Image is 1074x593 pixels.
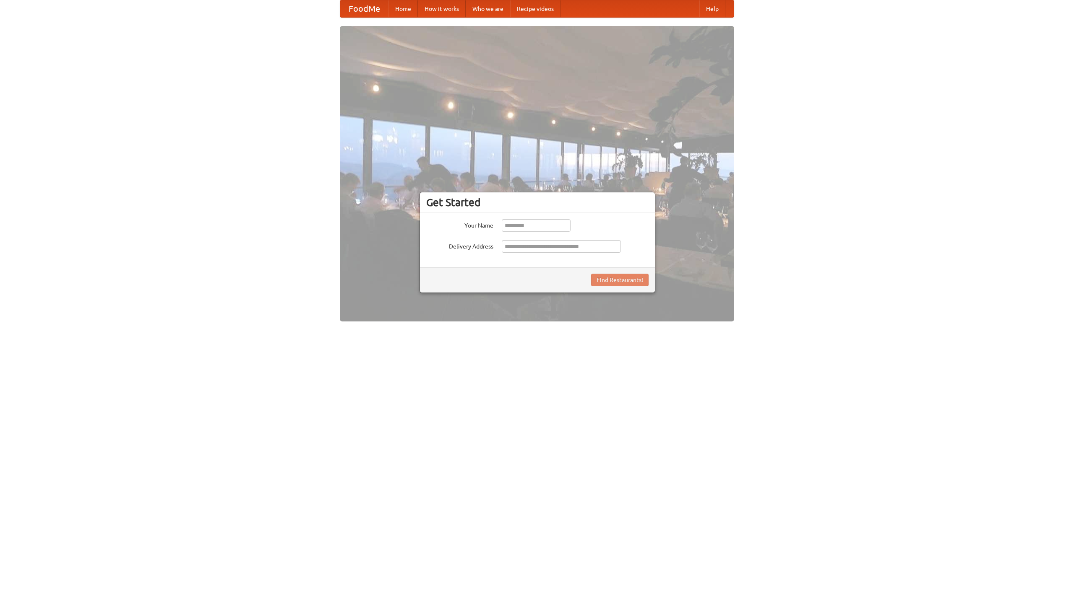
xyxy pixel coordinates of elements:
label: Delivery Address [426,240,493,251]
a: How it works [418,0,466,17]
h3: Get Started [426,196,649,209]
a: FoodMe [340,0,388,17]
a: Who we are [466,0,510,17]
label: Your Name [426,219,493,230]
a: Recipe videos [510,0,560,17]
a: Home [388,0,418,17]
button: Find Restaurants! [591,274,649,286]
a: Help [699,0,725,17]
